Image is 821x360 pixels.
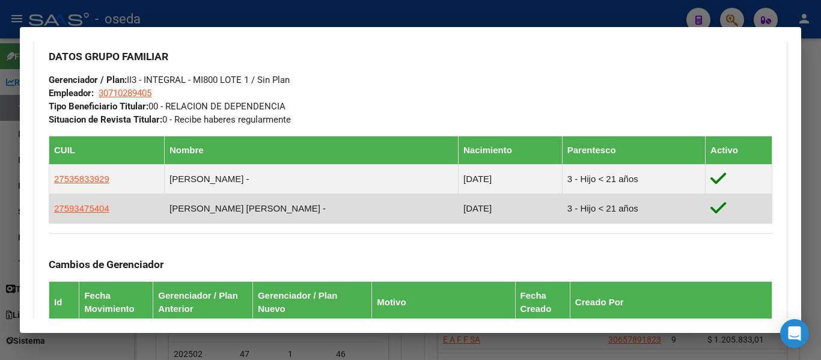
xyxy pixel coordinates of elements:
span: 0 - Recibe haberes regularmente [49,114,291,125]
strong: Gerenciador / Plan: [49,75,127,85]
th: Id [49,282,79,323]
h3: Cambios de Gerenciador [49,258,772,271]
div: Open Intercom Messenger [780,319,809,348]
th: Parentesco [562,136,705,165]
td: [PERSON_NAME] [PERSON_NAME] - [164,194,458,224]
th: Fecha Creado [515,282,570,323]
h3: DATOS GRUPO FAMILIAR [49,50,772,63]
span: 27593475404 [54,203,109,213]
strong: Situacion de Revista Titular: [49,114,162,125]
td: [DATE] [459,194,563,224]
th: Gerenciador / Plan Nuevo [252,282,371,323]
span: 27535833929 [54,174,109,184]
strong: Empleador: [49,88,94,99]
td: [DATE] [459,165,563,194]
th: Nacimiento [459,136,563,165]
th: Fecha Movimiento [79,282,153,323]
span: 00 - RELACION DE DEPENDENCIA [49,101,285,112]
td: 3 - Hijo < 21 años [562,165,705,194]
th: Gerenciador / Plan Anterior [153,282,253,323]
th: CUIL [49,136,165,165]
th: Motivo [372,282,515,323]
td: 3 - Hijo < 21 años [562,194,705,224]
strong: Tipo Beneficiario Titular: [49,101,148,112]
td: [PERSON_NAME] - [164,165,458,194]
th: Activo [706,136,772,165]
span: 30710289405 [99,88,151,99]
th: Nombre [164,136,458,165]
span: II3 - INTEGRAL - MI800 LOTE 1 / Sin Plan [49,75,290,85]
th: Creado Por [570,282,772,323]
